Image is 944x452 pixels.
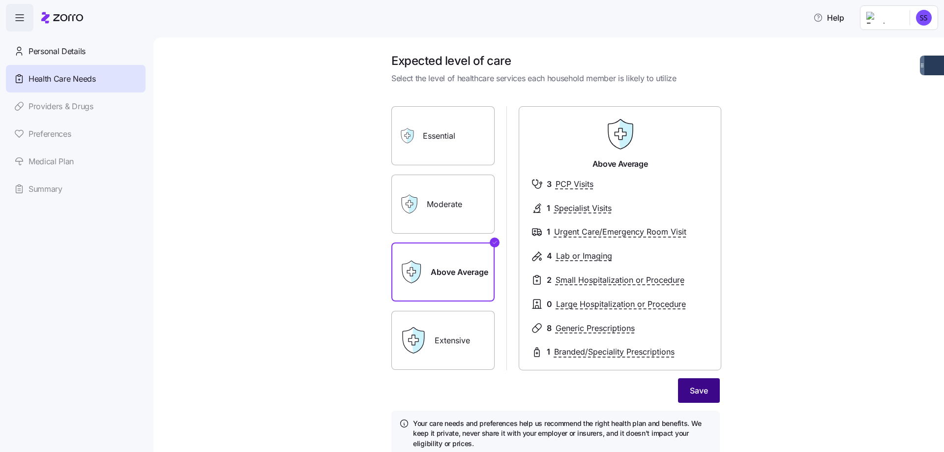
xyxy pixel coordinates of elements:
[547,250,552,262] span: 4
[556,322,635,334] span: Generic Prescriptions
[391,106,495,165] label: Essential
[556,298,686,310] span: Large Hospitalization or Procedure
[29,73,96,85] span: Health Care Needs
[547,178,552,190] span: 3
[413,419,712,449] h4: Your care needs and preferences help us recommend the right health plan and benefits. We keep it ...
[6,65,146,92] a: Health Care Needs
[547,226,550,238] span: 1
[554,202,612,214] span: Specialist Visits
[391,311,495,370] label: Extensive
[547,322,552,334] span: 8
[805,8,852,28] button: Help
[556,250,612,262] span: Lab or Imaging
[813,12,844,24] span: Help
[678,378,720,403] button: Save
[391,242,495,301] label: Above Average
[492,237,498,248] svg: Checkmark
[556,178,593,190] span: PCP Visits
[547,202,550,214] span: 1
[554,346,675,358] span: Branded/Speciality Prescriptions
[690,385,708,396] span: Save
[391,175,495,234] label: Moderate
[916,10,932,26] img: 38076feb32477f5810353c5cd14fe8ea
[592,158,648,170] span: Above Average
[6,37,146,65] a: Personal Details
[547,346,550,358] span: 1
[29,45,86,58] span: Personal Details
[547,298,552,310] span: 0
[554,226,686,238] span: Urgent Care/Emergency Room Visit
[547,274,552,286] span: 2
[391,53,720,68] h1: Expected level of care
[866,12,902,24] img: Employer logo
[556,274,684,286] span: Small Hospitalization or Procedure
[391,72,720,85] span: Select the level of healthcare services each household member is likely to utilize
